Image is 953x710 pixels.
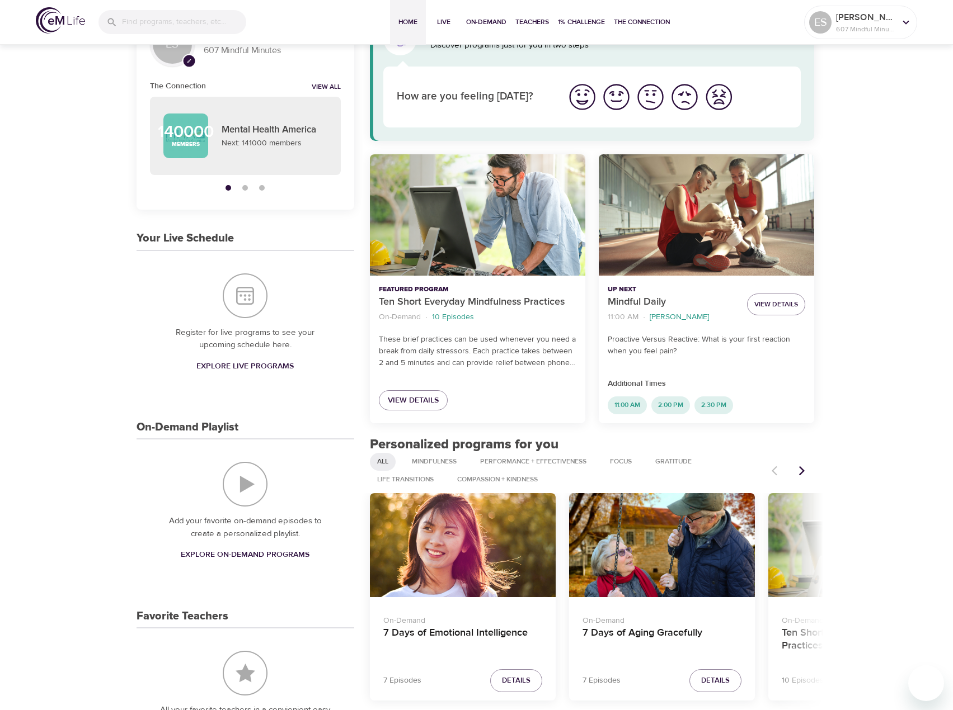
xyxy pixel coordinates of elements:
[583,610,741,627] p: On-Demand
[432,311,474,323] p: 10 Episodes
[204,44,341,57] p: 607 Mindful Minutes
[668,80,702,114] button: I'm feeling bad
[633,80,668,114] button: I'm feeling ok
[703,82,734,112] img: worst
[608,311,639,323] p: 11:00 AM
[181,548,309,562] span: Explore On-Demand Programs
[176,545,314,565] a: Explore On-Demand Programs
[702,80,736,114] button: I'm feeling worst
[836,11,895,24] p: [PERSON_NAME]
[223,462,267,507] img: On-Demand Playlist
[651,400,690,410] span: 2:00 PM
[473,457,593,466] span: Performance + Effectiveness
[379,295,576,310] p: Ten Short Everyday Mindfulness Practices
[137,232,234,245] h3: Your Live Schedule
[701,674,730,687] span: Details
[430,16,457,28] span: Live
[608,396,647,414] div: 11:00 AM
[669,82,700,112] img: bad
[608,295,738,310] p: Mindful Daily
[502,674,531,687] span: Details
[515,16,549,28] span: Teachers
[558,16,605,28] span: 1% Challenge
[565,80,599,114] button: I'm feeling great
[223,273,267,318] img: Your Live Schedule
[223,651,267,695] img: Favorite Teachers
[395,16,421,28] span: Home
[425,310,428,325] li: ·
[379,390,448,411] a: View Details
[450,475,544,484] span: Compassion + Kindness
[608,400,647,410] span: 11:00 AM
[650,311,709,323] p: [PERSON_NAME]
[782,610,941,627] p: On-Demand
[782,675,824,687] p: 10 Episodes
[608,285,738,295] p: Up Next
[158,124,214,140] p: 140000
[790,458,814,483] button: Next items
[450,471,545,489] div: Compassion + Kindness
[312,83,341,92] a: View all notifications
[635,82,666,112] img: ok
[473,453,594,471] div: Performance + Effectiveness
[809,11,832,34] div: ES
[648,453,699,471] div: Gratitude
[222,123,327,138] p: Mental Health America
[36,7,85,34] img: logo
[599,80,633,114] button: I'm feeling good
[172,140,200,149] p: Members
[137,421,238,434] h3: On-Demand Playlist
[836,24,895,34] p: 607 Mindful Minutes
[370,471,441,489] div: Life Transitions
[383,627,542,654] h4: 7 Days of Emotional Intelligence
[694,400,733,410] span: 2:30 PM
[430,39,801,52] p: Discover programs just for you in two steps
[137,610,228,623] h3: Favorite Teachers
[643,310,645,325] li: ·
[601,82,632,112] img: good
[192,356,298,377] a: Explore Live Programs
[466,16,506,28] span: On-Demand
[782,627,941,654] h4: Ten Short Everyday Mindfulness Practices
[383,675,421,687] p: 7 Episodes
[122,10,246,34] input: Find programs, teachers, etc...
[159,515,332,540] p: Add your favorite on-demand episodes to create a personalized playlist.
[603,453,639,471] div: Focus
[569,493,755,598] button: 7 Days of Aging Gracefully
[222,138,327,149] p: Next: 141000 members
[908,665,944,701] iframe: Button to launch messaging window
[608,378,805,390] p: Additional Times
[608,310,738,325] nav: breadcrumb
[370,475,440,484] span: Life Transitions
[370,453,396,471] div: All
[370,457,395,466] span: All
[388,394,439,408] span: View Details
[405,457,463,466] span: Mindfulness
[150,80,206,92] h6: The Connection
[370,437,815,453] h2: Personalized programs for you
[370,493,556,598] button: 7 Days of Emotional Intelligence
[614,16,670,28] span: The Connection
[405,453,464,471] div: Mindfulness
[196,359,294,373] span: Explore Live Programs
[379,311,421,323] p: On-Demand
[754,299,798,310] span: View Details
[383,610,542,627] p: On-Demand
[608,334,805,357] p: Proactive Versus Reactive: What is your first reaction when you feel pain?
[490,669,542,692] button: Details
[159,326,332,352] p: Register for live programs to see your upcoming schedule here.
[379,285,576,295] p: Featured Program
[599,154,814,276] button: Mindful Daily
[583,675,621,687] p: 7 Episodes
[567,82,598,112] img: great
[370,154,585,276] button: Ten Short Everyday Mindfulness Practices
[649,457,698,466] span: Gratitude
[651,396,690,414] div: 2:00 PM
[583,627,741,654] h4: 7 Days of Aging Gracefully
[379,334,576,369] p: These brief practices can be used whenever you need a break from daily stressors. Each practice t...
[689,669,741,692] button: Details
[379,310,576,325] nav: breadcrumb
[603,457,639,466] span: Focus
[397,89,552,105] p: How are you feeling [DATE]?
[747,294,805,315] button: View Details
